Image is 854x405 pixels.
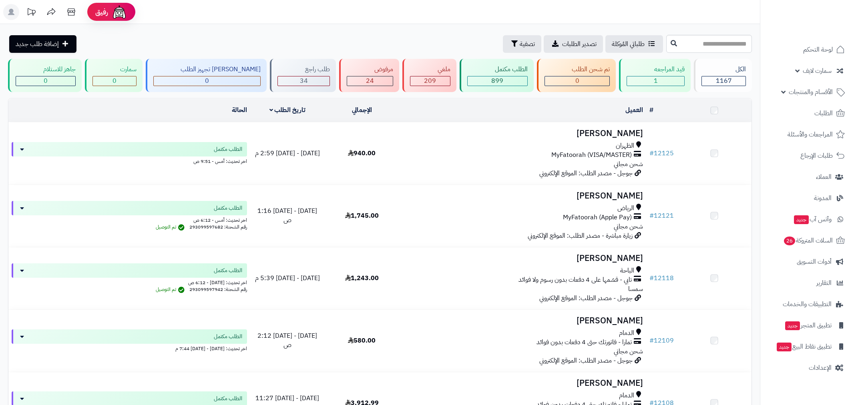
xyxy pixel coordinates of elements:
[214,145,242,153] span: الطلب مكتمل
[255,148,320,158] span: [DATE] - [DATE] 2:59 م
[716,76,732,86] span: 1167
[401,59,458,92] a: ملغي 209
[345,273,379,283] span: 1,243.00
[6,59,83,92] a: جاهز للاستلام 0
[12,156,247,165] div: اخر تحديث: أمس - 9:51 ص
[614,222,643,231] span: شحن مجاني
[776,341,832,352] span: تطبيق نقاط البيع
[814,192,832,204] span: المدونة
[809,362,832,373] span: الإعدادات
[765,252,849,271] a: أدوات التسويق
[93,76,136,86] div: 0
[701,65,746,74] div: الكل
[539,356,633,365] span: جوجل - مصدر الطلب: الموقع الإلكتروني
[153,65,261,74] div: [PERSON_NAME] تجهيز الطلب
[12,344,247,352] div: اخر تحديث: [DATE] - [DATE] 7:44 م
[649,148,654,158] span: #
[402,129,643,138] h3: [PERSON_NAME]
[348,336,376,345] span: 580.00
[156,286,187,293] span: تم التوصيل
[352,105,372,115] a: الإجمالي
[551,150,632,160] span: MyFatoorah (VISA/MASTER)
[156,223,187,231] span: تم التوصيل
[605,35,663,53] a: طلباتي المُوكلة
[44,76,48,86] span: 0
[777,343,792,351] span: جديد
[649,105,653,115] a: #
[338,59,401,92] a: مرفوض 24
[9,35,76,53] a: إضافة طلب جديد
[765,273,849,293] a: التقارير
[537,338,632,347] span: تمارا - فاتورتك حتى 4 دفعات بدون فوائد
[765,231,849,250] a: السلات المتروكة26
[92,65,137,74] div: سمارت
[255,273,320,283] span: [DATE] - [DATE] 5:39 م
[544,35,603,53] a: تصدير الطلبات
[784,237,795,245] span: 26
[278,76,330,86] div: 34
[402,379,643,388] h3: [PERSON_NAME]
[649,336,674,345] a: #12109
[692,59,754,92] a: الكل1167
[783,235,833,246] span: السلات المتروكة
[765,358,849,377] a: الإعدادات
[214,395,242,403] span: الطلب مكتمل
[814,108,833,119] span: الطلبات
[563,213,632,222] span: MyFatoorah (Apple Pay)
[575,76,579,86] span: 0
[347,76,393,86] div: 24
[347,65,393,74] div: مرفوض
[402,316,643,325] h3: [PERSON_NAME]
[83,59,144,92] a: سمارت 0
[765,337,849,356] a: تطبيق نقاط البيعجديد
[617,59,692,92] a: قيد المراجعه 1
[765,188,849,208] a: المدونة
[816,277,832,289] span: التقارير
[21,4,41,22] a: تحديثات المنصة
[154,76,261,86] div: 0
[649,211,654,221] span: #
[205,76,209,86] span: 0
[788,129,833,140] span: المراجعات والأسئلة
[803,65,832,76] span: سمارت لايف
[765,125,849,144] a: المراجعات والأسئلة
[765,167,849,186] a: العملاء
[800,6,846,23] img: logo-2.png
[614,347,643,356] span: شحن مجاني
[803,44,833,55] span: لوحة التحكم
[458,59,535,92] a: الطلب مكتمل 899
[628,284,643,294] span: سمسا
[562,39,597,49] span: تصدير الطلبات
[269,105,306,115] a: تاريخ الطلب
[410,76,450,86] div: 209
[277,65,330,74] div: طلب راجع
[765,146,849,165] a: طلبات الإرجاع
[627,76,684,86] div: 1
[345,211,379,221] span: 1,745.00
[468,76,527,86] div: 899
[16,76,75,86] div: 0
[257,206,317,225] span: [DATE] - [DATE] 1:16 ص
[535,59,618,92] a: تم شحن الطلب 0
[518,275,632,285] span: تابي - قسّمها على 4 دفعات بدون رسوم ولا فوائد
[95,7,108,17] span: رفيق
[617,204,634,213] span: الرياض
[627,65,685,74] div: قيد المراجعه
[797,256,832,267] span: أدوات التسويق
[16,39,59,49] span: إضافة طلب جديد
[12,278,247,286] div: اخر تحديث: [DATE] - 6:12 ص
[545,65,610,74] div: تم شحن الطلب
[783,299,832,310] span: التطبيقات والخدمات
[649,336,654,345] span: #
[503,35,541,53] button: تصفية
[619,391,634,400] span: الدمام
[765,210,849,229] a: وآتس آبجديد
[113,76,117,86] span: 0
[616,141,634,150] span: الظهران
[424,76,436,86] span: 209
[539,293,633,303] span: جوجل - مصدر الطلب: الموقع الإلكتروني
[784,320,832,331] span: تطبيق المتجر
[189,223,247,231] span: رقم الشحنة: 293099597682
[366,76,374,86] span: 24
[649,148,674,158] a: #12125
